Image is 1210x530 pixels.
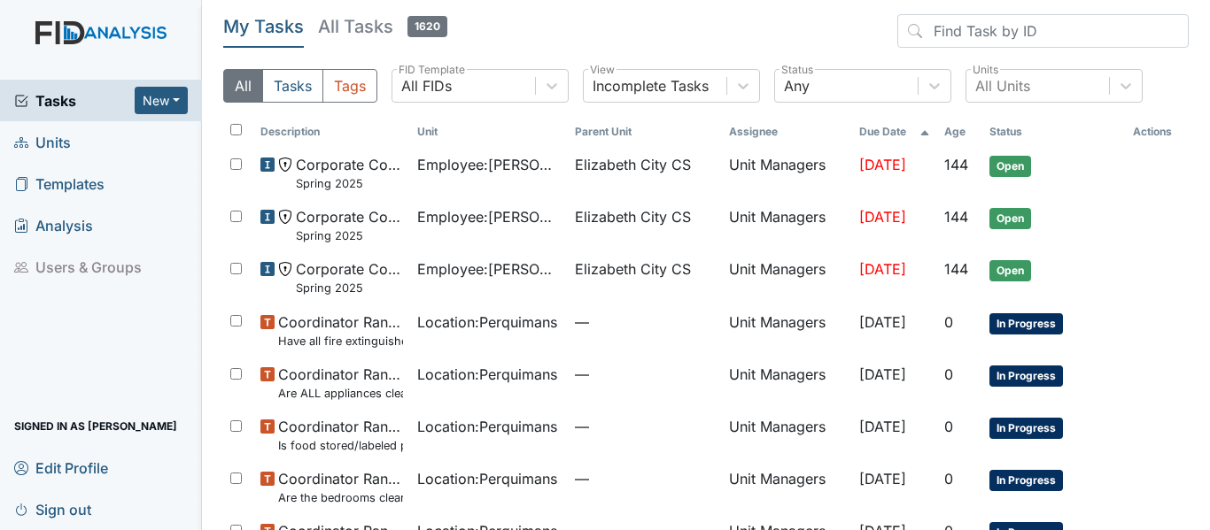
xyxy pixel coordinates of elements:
[722,251,853,303] td: Unit Managers
[859,156,906,173] span: [DATE]
[944,156,968,173] span: 144
[223,69,377,103] div: Type filter
[318,14,447,39] h5: All Tasks
[944,470,953,488] span: 0
[989,208,1031,229] span: Open
[989,156,1031,177] span: Open
[135,87,188,114] button: New
[417,258,560,280] span: Employee : [PERSON_NAME]
[417,154,560,175] span: Employee : [PERSON_NAME]
[975,75,1030,96] div: All Units
[223,14,304,39] h5: My Tasks
[859,313,906,331] span: [DATE]
[989,365,1063,387] span: In Progress
[722,199,853,251] td: Unit Managers
[296,154,403,192] span: Corporate Compliance Spring 2025
[296,280,403,296] small: Spring 2025
[568,117,722,147] th: Toggle SortBy
[417,416,557,437] span: Location : Perquimans
[944,365,953,383] span: 0
[401,75,452,96] div: All FIDs
[1126,117,1189,147] th: Actions
[296,227,403,244] small: Spring 2025
[722,147,853,199] td: Unit Managers
[722,304,853,357] td: Unit Managers
[417,468,557,489] span: Location : Perquimans
[859,260,906,278] span: [DATE]
[278,364,403,402] span: Coordinator Random Are ALL appliances clean and working properly?
[278,416,403,454] span: Coordinator Random Is food stored/labeled properly?
[722,409,853,461] td: Unit Managers
[407,16,447,37] span: 1620
[14,90,135,111] a: Tasks
[278,489,403,506] small: Are the bedrooms clean and in good repair?
[278,385,403,402] small: Are ALL appliances clean and working properly?
[989,470,1063,491] span: In Progress
[417,206,560,227] span: Employee : [PERSON_NAME]
[14,170,105,197] span: Templates
[944,418,953,435] span: 0
[223,69,263,103] button: All
[859,418,906,435] span: [DATE]
[14,454,108,481] span: Edit Profile
[944,208,968,226] span: 144
[278,333,403,349] small: Have all fire extinguishers been inspected?
[296,175,403,192] small: Spring 2025
[417,311,557,333] span: Location : Perquimans
[14,211,93,239] span: Analysis
[722,461,853,513] td: Unit Managers
[410,117,567,147] th: Toggle SortBy
[944,313,953,331] span: 0
[989,313,1063,334] span: In Progress
[937,117,982,147] th: Toggle SortBy
[575,258,691,280] span: Elizabeth City CS
[575,364,715,385] span: —
[253,117,410,147] th: Toggle SortBy
[897,14,1189,48] input: Find Task by ID
[575,468,715,489] span: —
[278,437,403,454] small: Is food stored/labeled properly?
[575,311,715,333] span: —
[575,154,691,175] span: Elizabeth City CS
[784,75,810,96] div: Any
[14,412,177,440] span: Signed in as [PERSON_NAME]
[262,69,323,103] button: Tasks
[230,124,242,135] input: Toggle All Rows Selected
[982,117,1126,147] th: Toggle SortBy
[593,75,709,96] div: Incomplete Tasks
[852,117,937,147] th: Toggle SortBy
[944,260,968,278] span: 144
[417,364,557,385] span: Location : Perquimans
[859,470,906,488] span: [DATE]
[722,117,853,147] th: Assignee
[14,495,91,523] span: Sign out
[859,208,906,226] span: [DATE]
[278,311,403,349] span: Coordinator Random Have all fire extinguishers been inspected?
[722,357,853,409] td: Unit Managers
[322,69,377,103] button: Tags
[575,206,691,227] span: Elizabeth City CS
[296,206,403,244] span: Corporate Compliance Spring 2025
[989,260,1031,281] span: Open
[575,416,715,437] span: —
[296,258,403,296] span: Corporate Compliance Spring 2025
[14,128,71,156] span: Units
[278,468,403,506] span: Coordinator Random Are the bedrooms clean and in good repair?
[989,418,1063,439] span: In Progress
[859,365,906,383] span: [DATE]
